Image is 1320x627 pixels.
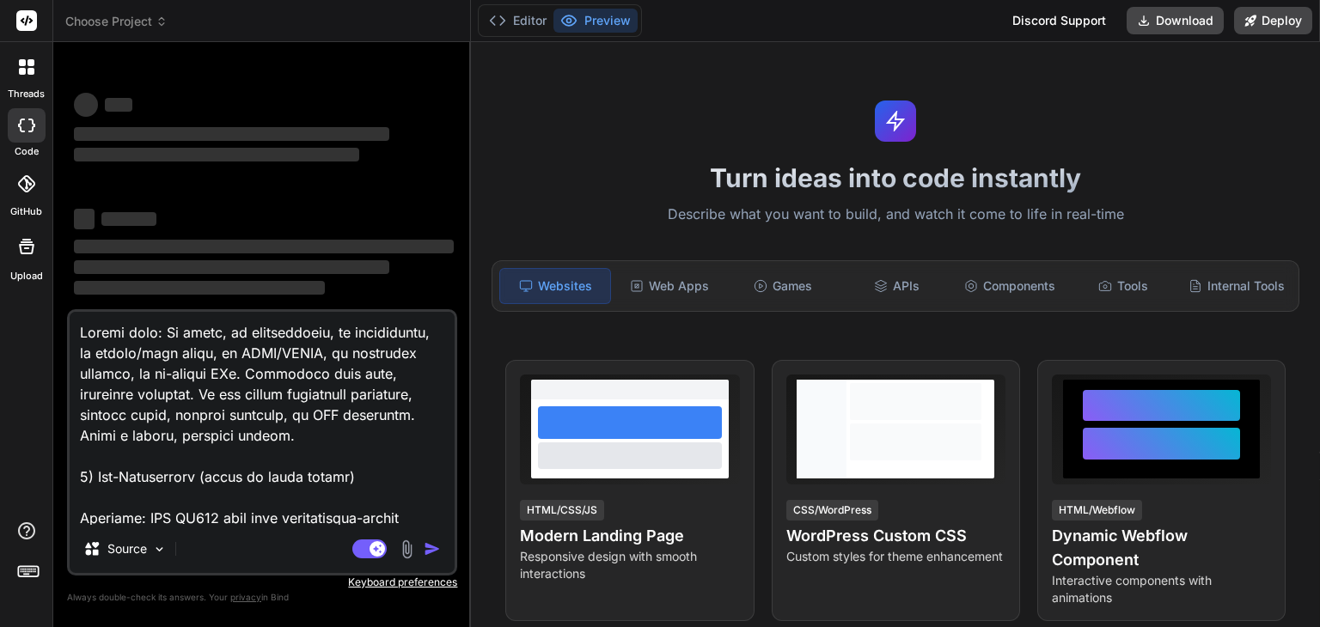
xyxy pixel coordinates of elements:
p: Responsive design with smooth interactions [520,548,739,582]
h4: WordPress Custom CSS [786,524,1005,548]
div: Tools [1068,268,1178,304]
label: threads [8,87,45,101]
textarea: Loremi dolo: Si ametc, ad elitseddoeiu, te incididuntu, la etdolo/magn aliqu, en ADMI/VENIA, qu n... [70,312,455,525]
div: HTML/CSS/JS [520,500,604,520]
p: Custom styles for theme enhancement [786,548,1005,565]
button: Deploy [1234,7,1312,34]
span: ‌ [74,93,98,117]
div: Discord Support [1002,7,1116,34]
img: attachment [397,539,417,559]
p: Keyboard preferences [67,575,457,589]
p: Source [107,540,147,557]
span: ‌ [105,98,132,112]
div: CSS/WordPress [786,500,878,520]
div: Websites [499,268,611,304]
span: ‌ [74,127,389,141]
div: Web Apps [614,268,724,304]
img: icon [424,540,441,557]
div: Internal Tools [1182,268,1292,304]
div: Games [728,268,838,304]
span: ‌ [74,260,389,274]
div: HTML/Webflow [1052,500,1142,520]
span: ‌ [74,281,325,295]
span: ‌ [74,240,454,253]
p: Always double-check its answers. Your in Bind [67,589,457,606]
h1: Turn ideas into code instantly [481,162,1310,193]
span: Choose Project [65,13,168,30]
label: GitHub [10,204,42,219]
label: code [15,144,39,159]
div: APIs [841,268,951,304]
img: Pick Models [152,542,167,557]
div: Components [955,268,1065,304]
button: Preview [553,9,638,33]
button: Editor [482,9,553,33]
h4: Dynamic Webflow Component [1052,524,1271,572]
p: Describe what you want to build, and watch it come to life in real-time [481,204,1310,226]
span: ‌ [74,148,359,161]
h4: Modern Landing Page [520,524,739,548]
button: Download [1127,7,1224,34]
span: privacy [230,592,261,602]
p: Interactive components with animations [1052,572,1271,606]
span: ‌ [101,212,156,226]
label: Upload [10,269,43,283]
span: ‌ [74,209,95,229]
